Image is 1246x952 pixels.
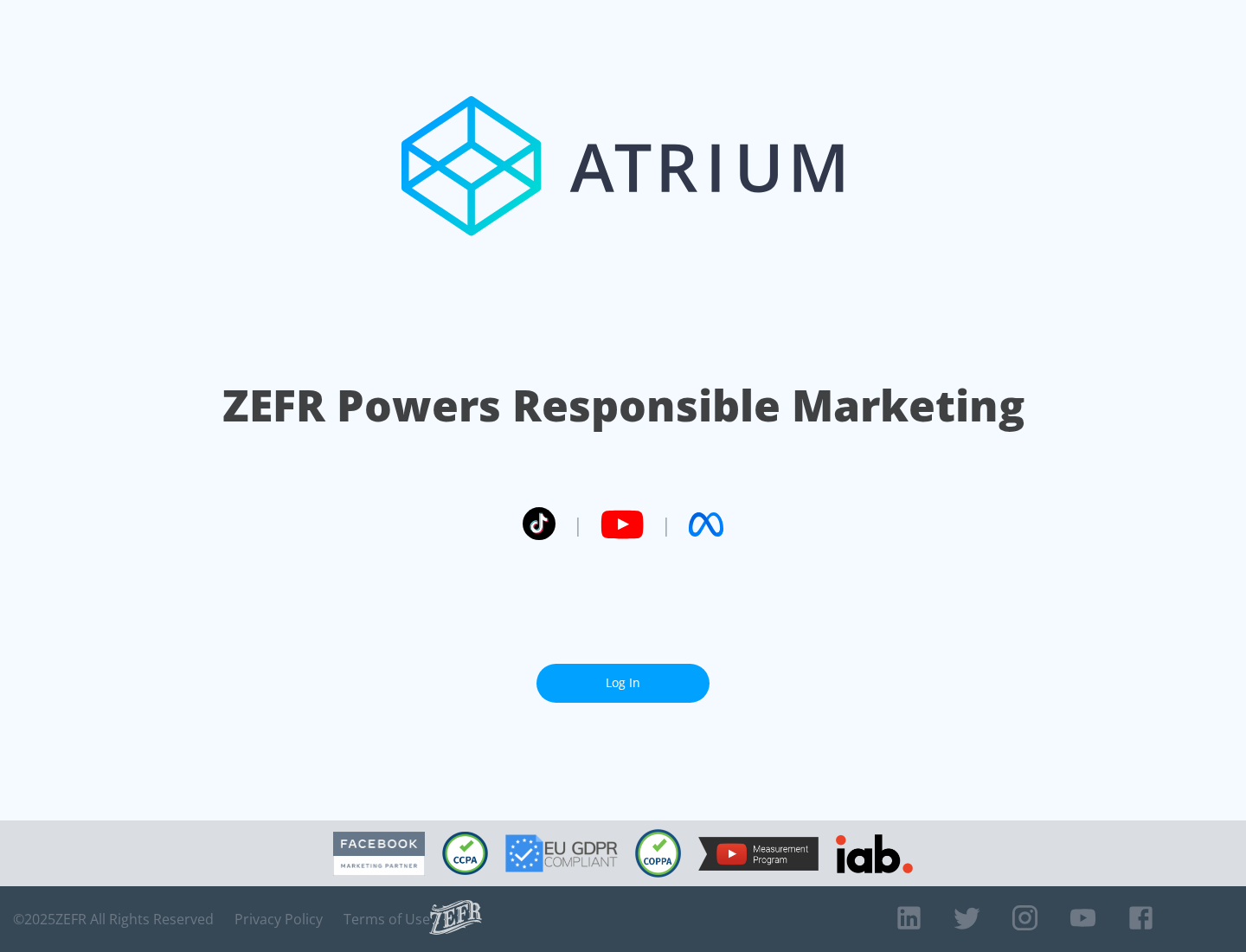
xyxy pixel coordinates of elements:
img: COPPA Compliant [635,829,681,878]
img: GDPR Compliant [505,834,618,872]
img: Facebook Marketing Partner [333,832,425,876]
span: | [661,511,671,537]
a: Terms of Use [344,910,430,928]
h1: ZEFR Powers Responsible Marketing [222,376,1024,435]
span: © 2025 ZEFR All Rights Reserved [13,910,214,928]
img: IAB [836,834,913,873]
img: CCPA Compliant [442,832,488,875]
a: Privacy Policy [234,910,323,928]
a: Log In [536,664,710,703]
img: YouTube Measurement Program [698,837,819,871]
span: | [573,511,583,537]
